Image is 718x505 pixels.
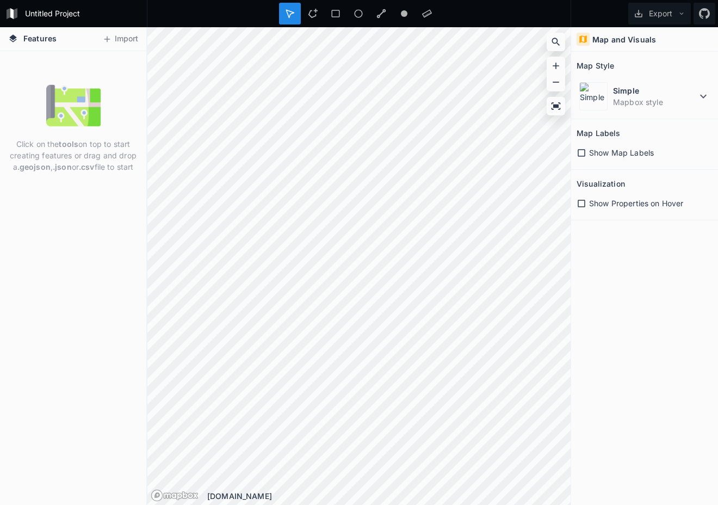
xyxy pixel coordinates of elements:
a: Mapbox logo [151,489,199,502]
span: Show Properties on Hover [589,198,683,209]
strong: tools [59,139,78,149]
img: empty [46,78,101,133]
h4: Map and Visuals [592,34,656,45]
h2: Map Style [577,57,614,74]
strong: .csv [79,162,95,171]
div: [DOMAIN_NAME] [207,490,571,502]
span: Features [23,33,57,44]
strong: .json [53,162,72,171]
button: Import [97,30,144,48]
span: Show Map Labels [589,147,654,158]
p: Click on the on top to start creating features or drag and drop a , or file to start [8,138,138,173]
img: Simple [579,82,608,110]
h2: Visualization [577,175,625,192]
button: Export [628,3,691,24]
h2: Map Labels [577,125,620,141]
strong: .geojson [17,162,51,171]
dt: Simple [613,85,697,96]
dd: Mapbox style [613,96,697,108]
